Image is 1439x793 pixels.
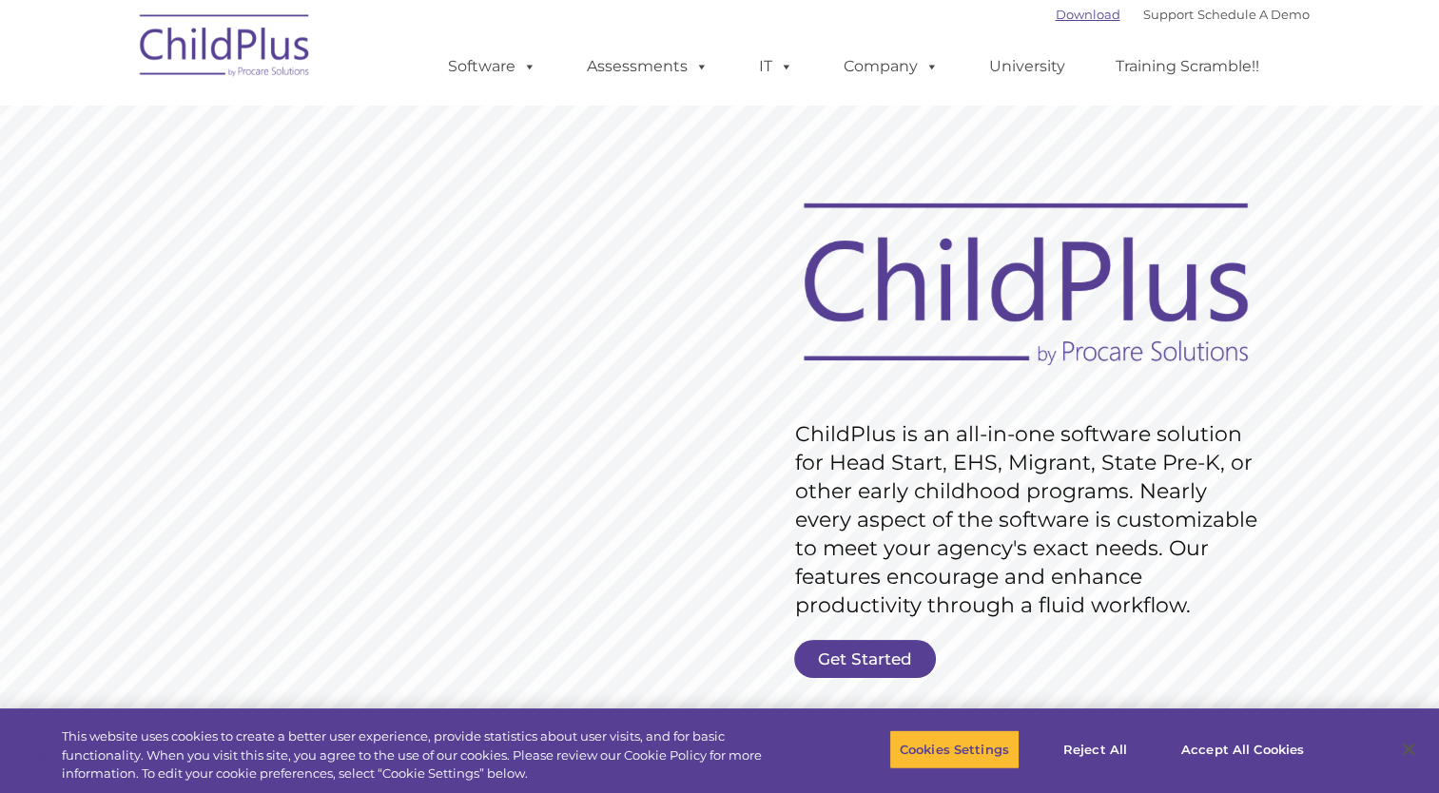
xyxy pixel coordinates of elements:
[568,48,728,86] a: Assessments
[825,48,958,86] a: Company
[740,48,812,86] a: IT
[1388,728,1429,770] button: Close
[1171,729,1314,769] button: Accept All Cookies
[795,420,1267,620] rs-layer: ChildPlus is an all-in-one software solution for Head Start, EHS, Migrant, State Pre-K, or other ...
[1097,48,1278,86] a: Training Scramble!!
[130,1,321,96] img: ChildPlus by Procare Solutions
[889,729,1020,769] button: Cookies Settings
[1036,729,1155,769] button: Reject All
[429,48,555,86] a: Software
[1056,7,1120,22] a: Download
[970,48,1084,86] a: University
[1056,7,1310,22] font: |
[1197,7,1310,22] a: Schedule A Demo
[62,727,791,783] div: This website uses cookies to create a better user experience, provide statistics about user visit...
[794,640,936,678] a: Get Started
[1143,7,1194,22] a: Support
